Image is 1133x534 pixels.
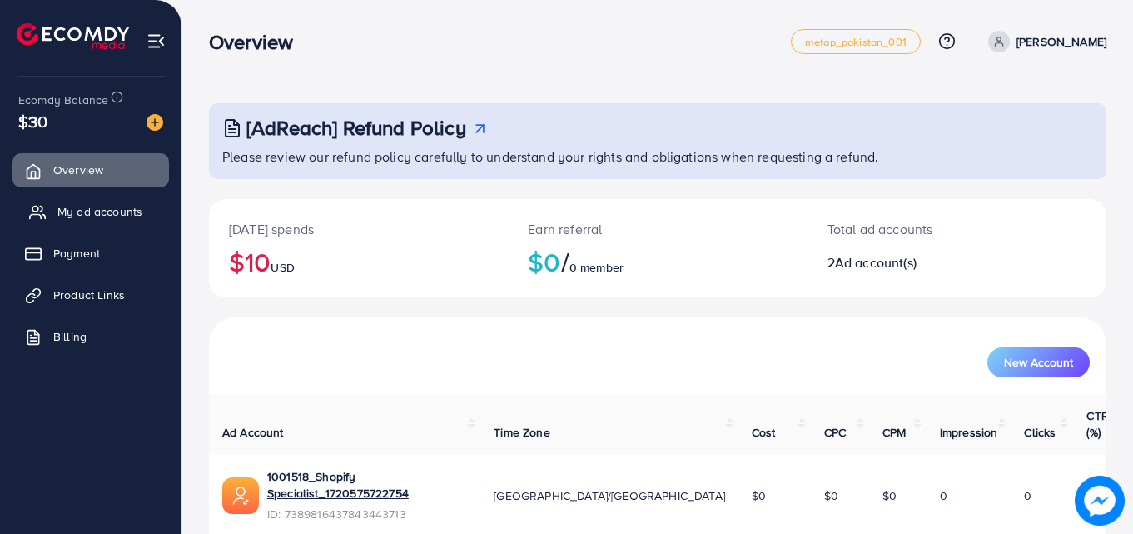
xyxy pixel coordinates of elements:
[1016,32,1106,52] p: [PERSON_NAME]
[209,30,306,54] h3: Overview
[18,92,108,108] span: Ecomdy Balance
[805,37,907,47] span: metap_pakistan_001
[987,347,1090,377] button: New Account
[752,487,766,504] span: $0
[561,242,569,281] span: /
[222,477,259,514] img: ic-ads-acc.e4c84228.svg
[271,259,294,276] span: USD
[882,424,906,441] span: CPM
[17,23,129,49] img: logo
[827,219,1012,239] p: Total ad accounts
[1024,424,1056,441] span: Clicks
[528,246,787,277] h2: $0
[267,506,467,522] span: ID: 7389816437843443713
[569,259,624,276] span: 0 member
[1004,357,1073,368] span: New Account
[791,29,921,54] a: metap_pakistan_001
[147,114,163,131] img: image
[752,424,776,441] span: Cost
[267,468,467,502] a: 1001518_Shopify Specialist_1720575722754
[18,109,47,133] span: $30
[57,203,142,220] span: My ad accounts
[824,487,838,504] span: $0
[494,424,549,441] span: Time Zone
[940,487,947,504] span: 0
[528,219,787,239] p: Earn referral
[229,246,488,277] h2: $10
[981,31,1106,52] a: [PERSON_NAME]
[12,195,169,228] a: My ad accounts
[882,487,897,504] span: $0
[494,487,725,504] span: [GEOGRAPHIC_DATA]/[GEOGRAPHIC_DATA]
[824,424,846,441] span: CPC
[222,147,1096,167] p: Please review our refund policy carefully to understand your rights and obligations when requesti...
[1086,407,1108,441] span: CTR (%)
[222,424,284,441] span: Ad Account
[12,237,169,270] a: Payment
[53,328,87,345] span: Billing
[835,253,917,272] span: Ad account(s)
[147,32,166,51] img: menu
[12,278,169,312] a: Product Links
[1075,476,1125,526] img: image
[12,320,169,353] a: Billing
[827,255,1012,271] h2: 2
[53,162,103,178] span: Overview
[53,245,100,262] span: Payment
[53,287,125,303] span: Product Links
[246,116,466,140] h3: [AdReach] Refund Policy
[940,424,998,441] span: Impression
[12,153,169,187] a: Overview
[229,219,488,239] p: [DATE] spends
[1024,487,1031,504] span: 0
